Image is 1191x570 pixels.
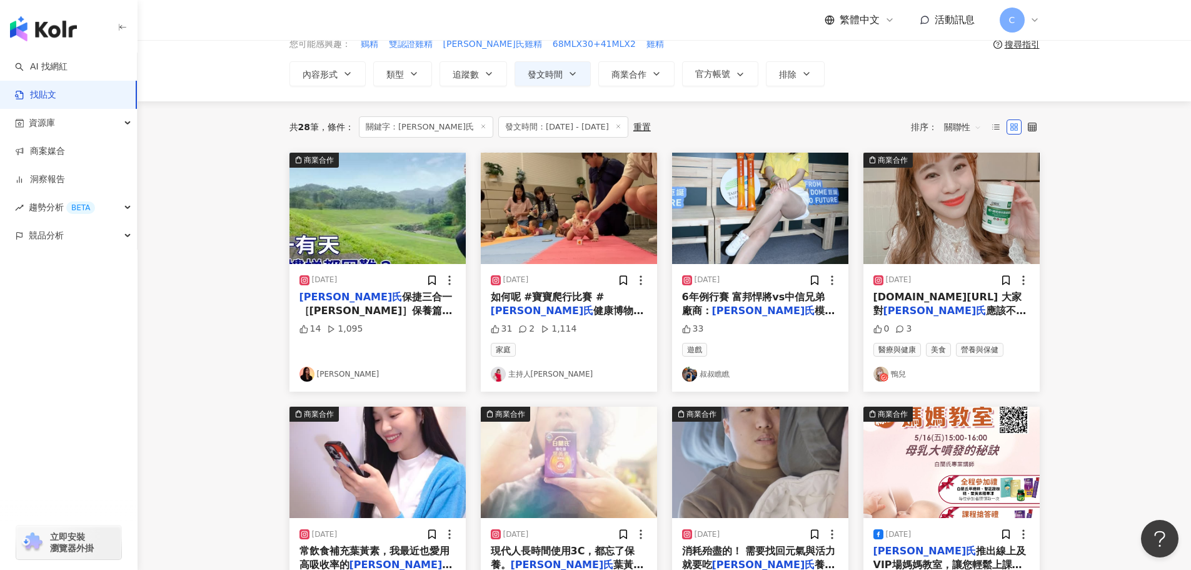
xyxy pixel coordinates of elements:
[1141,520,1178,557] iframe: Help Scout Beacon - Open
[552,38,636,51] button: 68MLX30+41MLX2
[682,367,838,382] a: KOL Avatar叔叔瞧瞧
[956,343,1003,357] span: 營養與保健
[1009,13,1015,27] span: C
[911,117,988,137] div: 排序：
[443,38,543,51] button: [PERSON_NAME]氏雞精
[29,221,64,250] span: 競品分析
[50,531,94,554] span: 立即安裝 瀏覽器外掛
[312,275,338,285] div: [DATE]
[682,323,704,335] div: 33
[672,407,848,518] img: post-image
[873,291,1022,317] span: [DOMAIN_NAME][URL] 大家對
[1005,39,1040,49] div: 搜尋指引
[481,407,657,518] img: post-image
[299,291,403,303] mark: [PERSON_NAME]氏
[766,61,825,86] button: 排除
[503,529,529,540] div: [DATE]
[29,193,95,221] span: 趨勢分析
[289,153,466,264] button: 商業合作
[491,305,594,317] mark: [PERSON_NAME]氏
[873,323,890,335] div: 0
[299,367,314,382] img: KOL Avatar
[695,69,730,79] span: 官方帳號
[515,61,591,86] button: 發文時間
[289,38,351,51] span: 您可能感興趣：
[388,38,433,51] button: 雙認證雞精
[289,153,466,264] img: post-image
[491,367,506,382] img: KOL Avatar
[682,61,758,86] button: 官方帳號
[873,367,888,382] img: KOL Avatar
[361,38,378,51] span: 鷄精
[895,323,912,335] div: 3
[304,154,334,166] div: 商業合作
[29,109,55,137] span: 資源庫
[16,526,121,559] a: chrome extension立即安裝 瀏覽器外掛
[327,323,363,335] div: 1,095
[682,343,707,357] span: 遊戲
[633,122,651,132] div: 重置
[646,38,665,51] button: 雞精
[695,275,720,285] div: [DATE]
[440,61,507,86] button: 追蹤數
[289,122,319,132] div: 共 筆
[886,529,912,540] div: [DATE]
[299,323,321,335] div: 14
[20,532,44,552] img: chrome extension
[863,407,1040,518] img: post-image
[319,122,354,132] span: 條件 ：
[873,343,921,357] span: 醫療與健康
[481,407,657,518] button: 商業合作
[695,529,720,540] div: [DATE]
[672,407,848,518] button: 商業合作
[298,122,310,132] span: 28
[528,69,563,79] span: 發文時間
[66,201,95,214] div: BETA
[373,61,432,86] button: 類型
[359,116,493,138] span: 關鍵字：[PERSON_NAME]氏
[386,69,404,79] span: 類型
[289,407,466,518] img: post-image
[360,38,379,51] button: 鷄精
[495,408,525,420] div: 商業合作
[541,323,576,335] div: 1,114
[926,343,951,357] span: 美食
[491,323,513,335] div: 31
[15,61,68,73] a: searchAI 找網紅
[289,407,466,518] button: 商業合作
[646,38,664,51] span: 雞精
[682,291,825,317] span: 6年例行賽 富邦悍將vs中信兄弟 廠商：
[993,40,1002,49] span: question-circle
[878,408,908,420] div: 商業合作
[304,408,334,420] div: 商業合作
[15,173,65,186] a: 洞察報告
[840,13,880,27] span: 繁體中文
[498,116,628,138] span: 發文時間：[DATE] - [DATE]
[553,38,636,51] span: 68MLX30+41MLX2
[863,153,1040,264] button: 商業合作
[303,69,338,79] span: 內容形式
[682,367,697,382] img: KOL Avatar
[873,367,1030,382] a: KOL Avatar鴨兒
[935,14,975,26] span: 活動訊息
[712,305,815,317] mark: [PERSON_NAME]氏
[863,153,1040,264] img: post-image
[883,305,987,317] mark: [PERSON_NAME]氏
[299,367,456,382] a: KOL Avatar[PERSON_NAME]
[481,153,657,264] img: post-image
[453,69,479,79] span: 追蹤數
[15,145,65,158] a: 商案媒合
[503,275,529,285] div: [DATE]
[878,154,908,166] div: 商業合作
[518,323,535,335] div: 2
[443,38,542,51] span: [PERSON_NAME]氏雞精
[289,61,366,86] button: 內容形式
[944,117,982,137] span: 關聯性
[611,69,646,79] span: 商業合作
[873,545,977,557] mark: [PERSON_NAME]氏
[598,61,675,86] button: 商業合作
[886,275,912,285] div: [DATE]
[779,69,797,79] span: 排除
[15,203,24,212] span: rise
[863,407,1040,518] button: 商業合作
